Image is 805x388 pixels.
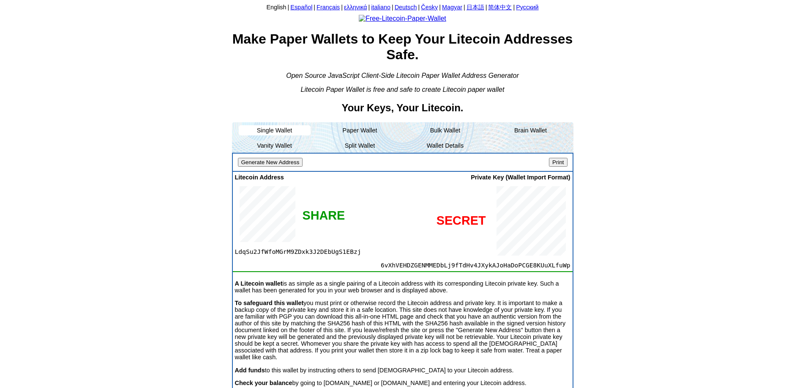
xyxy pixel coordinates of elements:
a: Magyar [442,4,462,11]
li: Wallet Details [403,138,488,153]
input: Generate New Address [238,158,303,167]
h1: Make Paper Wallets to Keep Your Litecoin Addresses Safe. [232,31,573,63]
a: 日本語 [467,4,484,11]
div: SECRET [437,214,486,228]
span: 6vXhVEHDZGENMMEDbLj9fTdHv4JXykAJoHaDoPCGE8KUuXLfuWp [336,261,570,269]
a: 简体中文 [488,4,512,11]
li: Brain Wallet [488,123,573,138]
b: To safeguard this wallet [235,300,304,306]
p: is as simple as a single pairing of a Litecoin address with its corresponding Litecoin private ke... [235,280,570,294]
p: you must print or otherwise record the Litecoin address and private key. It is important to make ... [235,300,570,360]
span: Litecoin Address [235,174,284,181]
a: ελληνικά [344,4,367,11]
a: italiano [371,4,390,11]
div: Litecoin Paper Wallet is free and safe to create Litecoin paper wallet [232,86,573,94]
b: Check your balance [235,380,292,386]
li: Split Wallet [317,138,403,153]
li: Vanity Wallet [232,138,317,153]
li: Single Wallet [239,125,311,135]
div: | | | | | | | | | | [232,3,573,14]
li: Bulk Wallet [403,123,488,138]
li: Paper Wallet [317,123,403,138]
span: LdqSu2JfWfoMGrM9ZDxk3J2DEbUgS1EBzj [235,248,336,255]
h2: Your Keys, Your Litecoin. [232,102,573,114]
div: Open Source JavaScript Client-Side Litecoin Paper Wallet Address Generator [232,72,573,80]
input: Print [549,158,567,167]
a: Русский [516,4,538,11]
b: Add funds [235,367,265,374]
img: Free-Litecoin-Paper-Wallet [359,15,446,22]
div: SHARE [303,209,345,223]
span: Private Key (Wallet Import Format) [471,174,570,181]
a: English [266,4,286,11]
a: Deutsch [395,4,417,11]
p: by going to [DOMAIN_NAME] or [DOMAIN_NAME] and entering your Litecoin address. [235,380,570,386]
b: A Litecoin wallet [235,280,283,287]
p: to this wallet by instructing others to send [DEMOGRAPHIC_DATA] to your Litecoin address. [235,367,570,374]
a: Français [317,4,340,11]
a: Česky [421,4,438,11]
a: Español [290,4,312,11]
